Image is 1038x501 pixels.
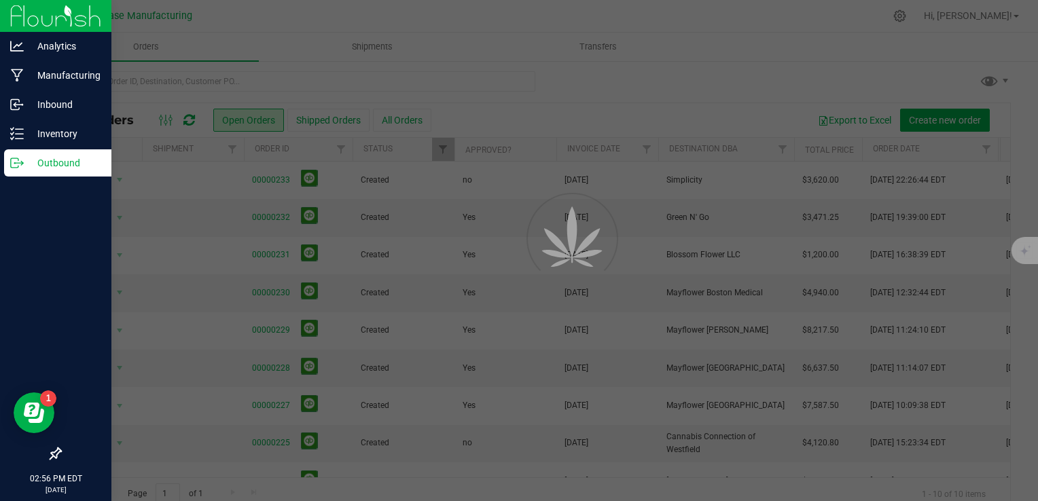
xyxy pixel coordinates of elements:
iframe: Resource center [14,392,54,433]
p: Analytics [24,38,105,54]
p: Inbound [24,96,105,113]
inline-svg: Inbound [10,98,24,111]
p: [DATE] [6,485,105,495]
inline-svg: Analytics [10,39,24,53]
p: Manufacturing [24,67,105,83]
p: Outbound [24,155,105,171]
inline-svg: Outbound [10,156,24,170]
inline-svg: Manufacturing [10,69,24,82]
inline-svg: Inventory [10,127,24,141]
p: Inventory [24,126,105,142]
iframe: Resource center unread badge [40,390,56,407]
p: 02:56 PM EDT [6,472,105,485]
